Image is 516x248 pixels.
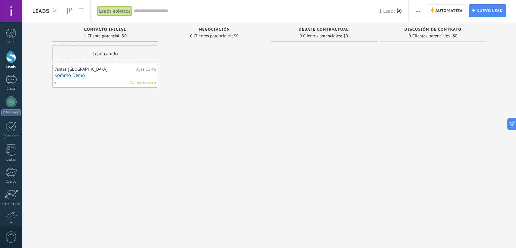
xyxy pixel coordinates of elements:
[1,109,21,116] div: WhatsApp
[1,180,21,184] div: Correo
[299,27,349,32] span: Debate contractual
[435,5,463,17] span: Automatiza
[1,134,21,138] div: Calendario
[165,27,264,33] div: Negociación
[234,34,239,38] span: $0
[154,82,156,84] span: No hay nada asignado
[84,34,120,38] span: 1 Cliente potencial:
[84,27,126,32] span: Contacto inicial
[64,4,75,18] a: Leads
[1,40,21,45] div: Panel
[379,8,394,14] span: 1 Lead:
[476,5,503,17] span: Nuevo lead
[343,34,348,38] span: $0
[396,8,402,14] span: $0
[413,4,423,17] button: Más
[383,27,482,33] div: Discusión de contrato
[299,34,342,38] span: 0 Clientes potenciales:
[54,73,156,78] a: Kommo Demo
[1,202,21,206] div: Estadísticas
[130,79,153,86] span: No hay tareas
[408,34,451,38] span: 0 Clientes potenciales:
[1,158,21,162] div: Listas
[1,65,21,69] div: Leads
[469,4,506,17] a: Nuevo lead
[1,87,21,91] div: Chats
[453,34,457,38] span: $0
[75,4,87,18] a: Lista
[54,67,134,72] div: Ventas [GEOGRAPHIC_DATA]
[190,34,232,38] span: 0 Clientes potenciales:
[97,6,132,16] div: Leads abiertos
[136,67,156,72] div: Ayer 15:46
[56,27,155,33] div: Contacto inicial
[404,27,461,32] span: Discusión de contrato
[122,34,127,38] span: $0
[199,27,230,32] span: Negociación
[52,45,158,62] div: Lead rápido
[32,8,50,14] span: Leads
[427,4,466,17] a: Automatiza
[274,27,373,33] div: Debate contractual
